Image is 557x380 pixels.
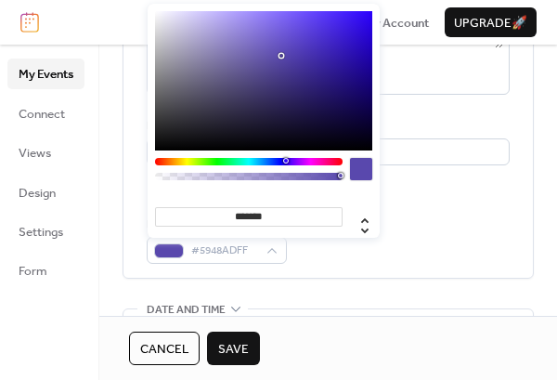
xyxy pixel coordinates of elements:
button: Upgrade🚀 [445,7,537,37]
img: logo [20,12,39,33]
span: Settings [19,223,63,242]
button: Save [207,332,260,365]
span: #5948ADFF [191,242,257,260]
span: Date and time [147,301,226,320]
span: My Account [364,14,429,33]
a: Form [7,256,84,285]
a: My Events [7,59,84,88]
span: Connect [19,105,65,124]
span: Cancel [140,340,188,359]
span: Save [218,340,249,359]
span: Form [19,262,47,281]
a: Connect [7,98,84,128]
span: Design [19,184,56,203]
button: Cancel [129,332,200,365]
span: Views [19,144,51,163]
a: My Account [364,13,429,32]
span: Upgrade 🚀 [454,14,527,33]
span: My Events [19,65,73,84]
a: Views [7,138,84,167]
a: Settings [7,216,84,246]
a: Design [7,177,84,207]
